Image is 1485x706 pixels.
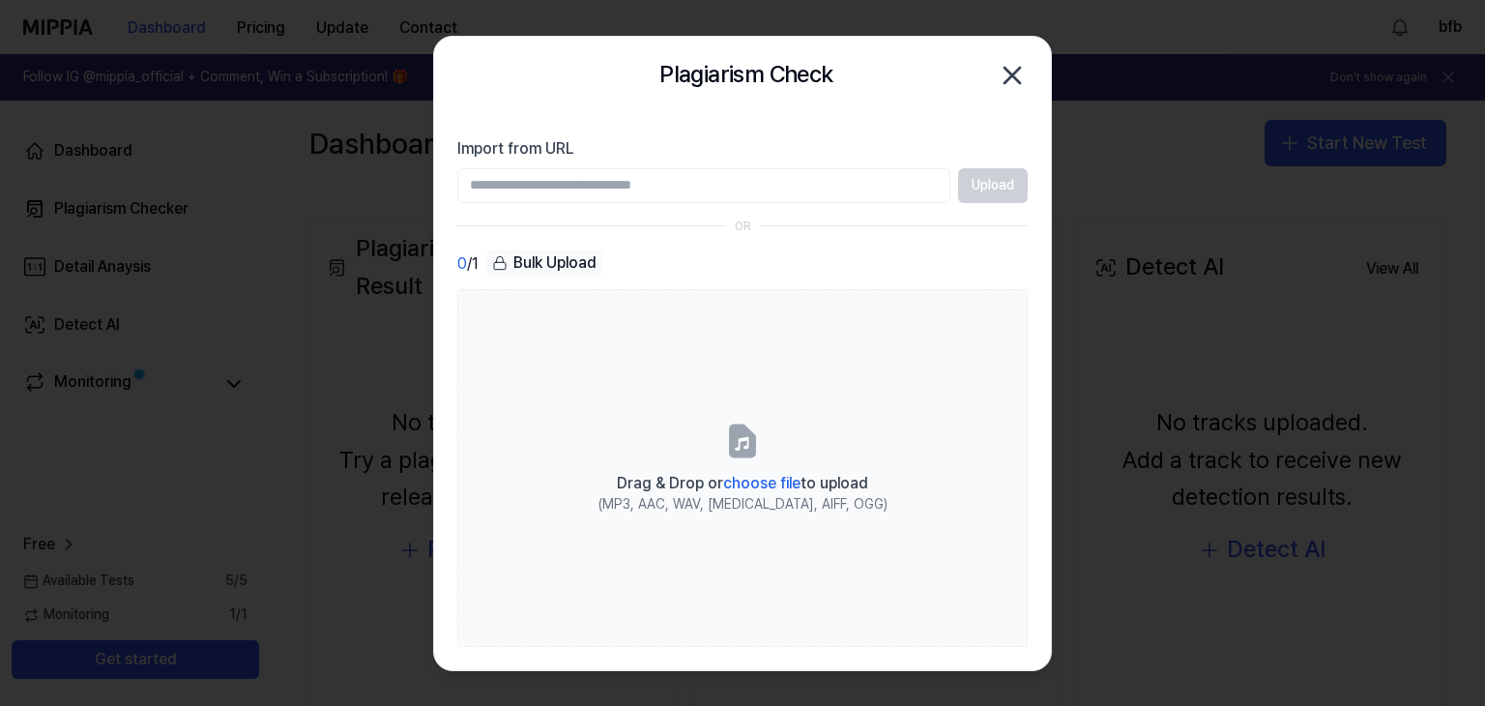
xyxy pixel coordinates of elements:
span: 0 [457,252,467,276]
span: choose file [723,474,801,492]
label: Import from URL [457,137,1028,161]
div: (MP3, AAC, WAV, [MEDICAL_DATA], AIFF, OGG) [598,495,888,515]
h2: Plagiarism Check [659,56,832,93]
button: Bulk Upload [486,250,602,278]
span: Drag & Drop or to upload [617,474,868,492]
div: / 1 [457,250,479,278]
div: OR [735,219,751,235]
